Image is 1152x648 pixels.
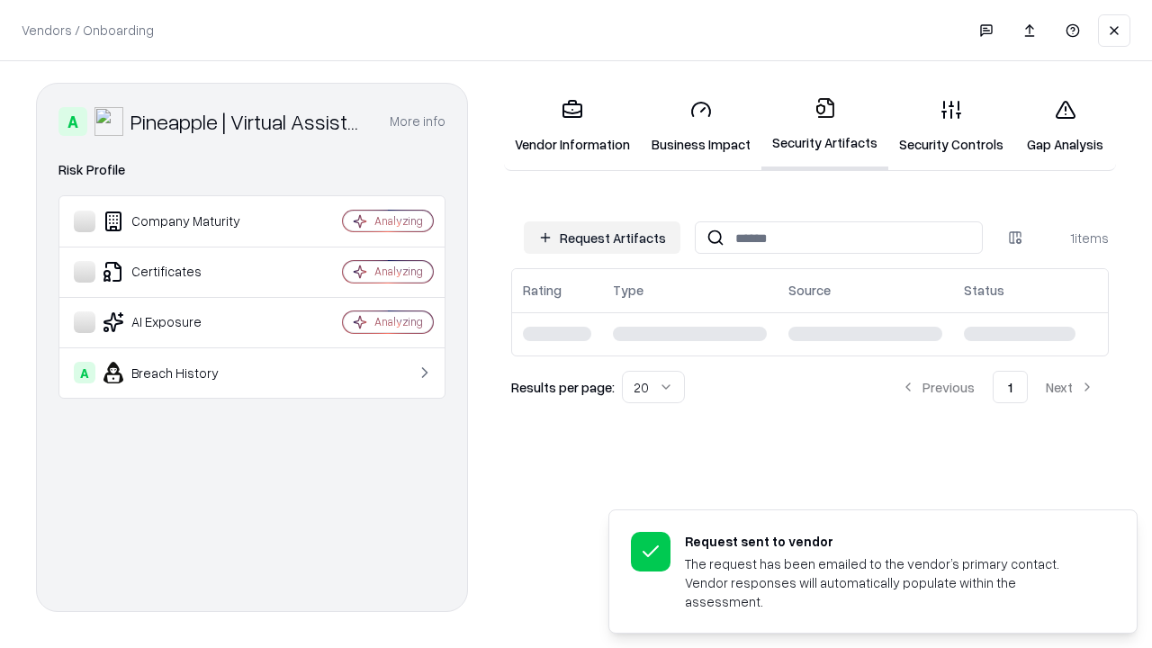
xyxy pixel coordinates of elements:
div: A [74,362,95,383]
div: Risk Profile [58,159,445,181]
a: Security Artifacts [761,83,888,170]
div: Analyzing [374,264,423,279]
p: Vendors / Onboarding [22,21,154,40]
nav: pagination [886,371,1109,403]
a: Security Controls [888,85,1014,168]
div: Request sent to vendor [685,532,1093,551]
div: Certificates [74,261,289,283]
div: Breach History [74,362,289,383]
p: Results per page: [511,378,615,397]
a: Business Impact [641,85,761,168]
div: Analyzing [374,314,423,329]
div: Analyzing [374,213,423,229]
div: A [58,107,87,136]
button: More info [390,105,445,138]
div: 1 items [1037,229,1109,247]
a: Vendor Information [504,85,641,168]
button: 1 [993,371,1028,403]
div: Type [613,281,643,300]
div: The request has been emailed to the vendor’s primary contact. Vendor responses will automatically... [685,554,1093,611]
a: Gap Analysis [1014,85,1116,168]
div: Rating [523,281,562,300]
div: AI Exposure [74,311,289,333]
div: Source [788,281,831,300]
div: Pineapple | Virtual Assistant Agency [130,107,368,136]
button: Request Artifacts [524,221,680,254]
div: Company Maturity [74,211,289,232]
div: Status [964,281,1004,300]
img: Pineapple | Virtual Assistant Agency [94,107,123,136]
